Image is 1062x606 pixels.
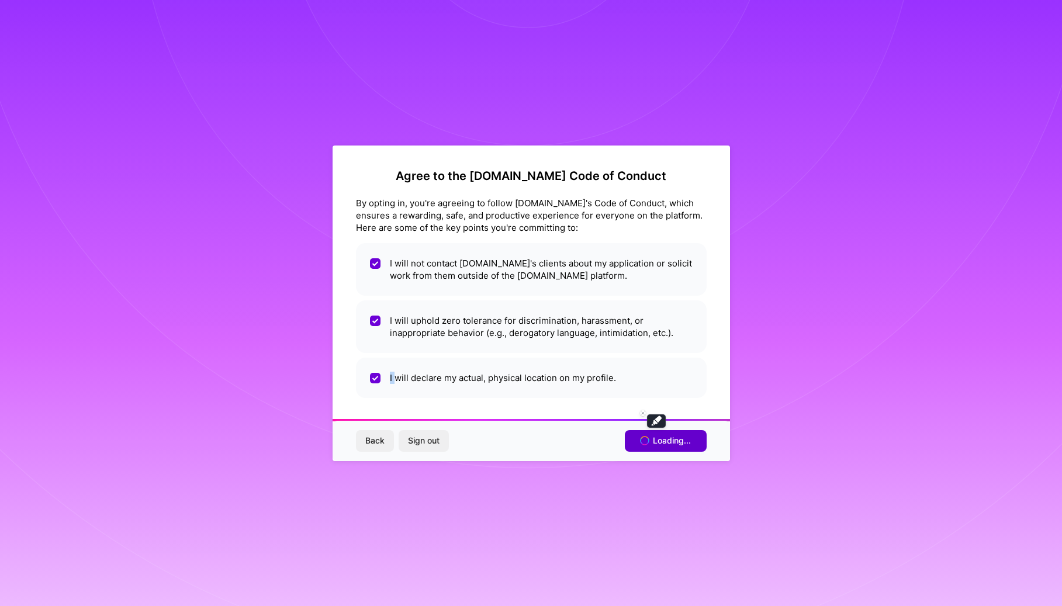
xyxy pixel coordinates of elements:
li: I will uphold zero tolerance for discrimination, harassment, or inappropriate behavior (e.g., der... [356,300,707,353]
div: By opting in, you're agreeing to follow [DOMAIN_NAME]'s Code of Conduct, which ensures a rewardin... [356,197,707,234]
span: Sign out [408,435,440,446]
li: I will declare my actual, physical location on my profile. [356,358,707,398]
h2: Agree to the [DOMAIN_NAME] Code of Conduct [356,169,707,183]
button: Back [356,430,394,451]
button: Sign out [399,430,449,451]
span: Back [365,435,385,446]
li: I will not contact [DOMAIN_NAME]'s clients about my application or solicit work from them outside... [356,243,707,296]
